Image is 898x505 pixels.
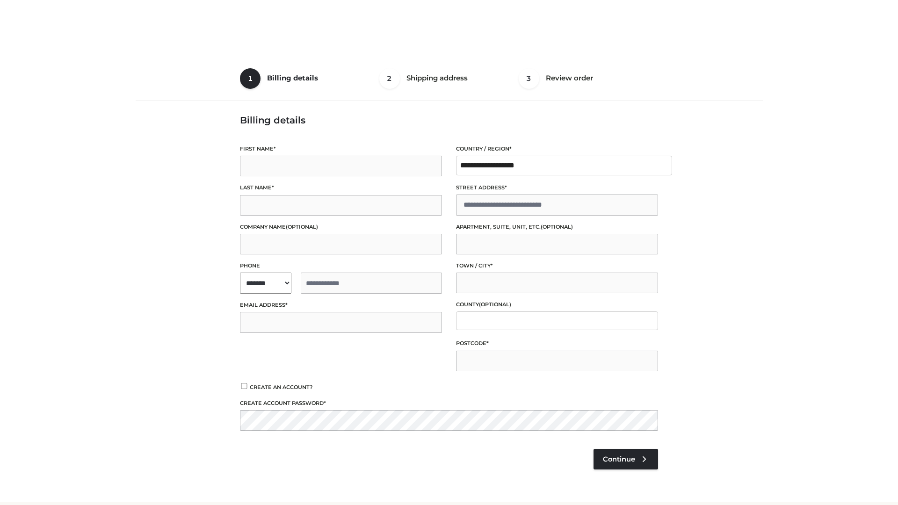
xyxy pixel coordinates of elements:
span: Continue [603,455,635,463]
label: County [456,300,658,309]
label: Last name [240,183,442,192]
label: Country / Region [456,144,658,153]
label: Town / City [456,261,658,270]
span: 2 [379,68,400,89]
label: Postcode [456,339,658,348]
span: Shipping address [406,73,468,82]
span: 1 [240,68,261,89]
label: Phone [240,261,442,270]
span: Billing details [267,73,318,82]
span: (optional) [541,224,573,230]
label: Company name [240,223,442,231]
span: (optional) [286,224,318,230]
span: 3 [519,68,539,89]
label: Create account password [240,399,658,408]
label: Street address [456,183,658,192]
label: Email address [240,301,442,310]
label: Apartment, suite, unit, etc. [456,223,658,231]
label: First name [240,144,442,153]
span: Review order [546,73,593,82]
a: Continue [594,449,658,469]
input: Create an account? [240,383,248,389]
span: (optional) [479,301,511,308]
span: Create an account? [250,384,313,390]
h3: Billing details [240,115,658,126]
